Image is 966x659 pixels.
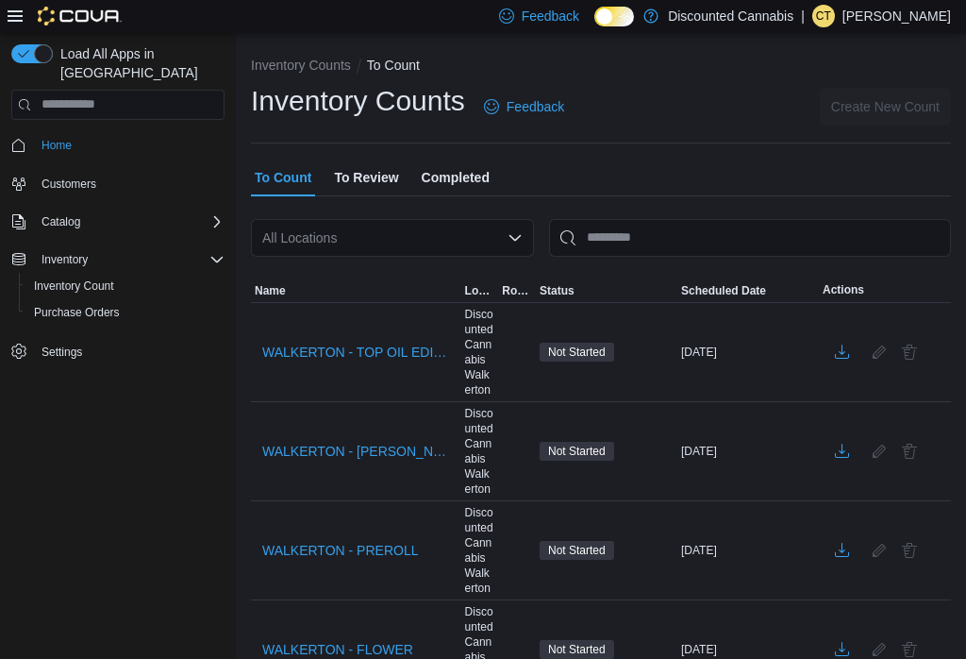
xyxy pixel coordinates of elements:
[4,170,232,197] button: Customers
[4,337,232,364] button: Settings
[502,283,532,298] span: Rooms
[548,542,606,559] span: Not Started
[508,230,523,245] button: Open list of options
[594,7,634,26] input: Dark Mode
[898,539,921,562] button: Delete
[34,248,95,271] button: Inventory
[594,26,595,27] span: Dark Mode
[465,307,495,397] span: Discounted Cannabis Walkerton
[668,5,793,27] p: Discounted Cannabis
[251,82,465,120] h1: Inventory Counts
[422,159,490,196] span: Completed
[681,283,766,298] span: Scheduled Date
[677,440,819,463] div: [DATE]
[34,279,114,294] span: Inventory Count
[34,341,90,363] a: Settings
[255,437,458,465] button: WALKERTON - [PERSON_NAME] CAP CON SEED
[34,305,120,320] span: Purchase Orders
[255,159,311,196] span: To Count
[26,275,122,297] a: Inventory Count
[868,536,891,565] button: Edit count details
[540,541,614,560] span: Not Started
[255,338,458,366] button: WALKERTON - TOP OIL EDIB VAPE
[34,248,225,271] span: Inventory
[4,209,232,235] button: Catalog
[536,279,677,302] button: Status
[251,279,461,302] button: Name
[255,536,425,565] button: WALKERTON - PREROLL
[548,344,606,361] span: Not Started
[262,541,418,560] span: WALKERTON - PREROLL
[251,56,951,78] nav: An example of EuiBreadcrumbs
[540,343,614,362] span: Not Started
[34,339,225,363] span: Settings
[4,246,232,273] button: Inventory
[34,211,88,233] button: Catalog
[42,252,88,267] span: Inventory
[465,283,495,298] span: Location
[465,406,495,497] span: Discounted Cannabis Walkerton
[549,219,951,257] input: This is a search bar. After typing your query, hit enter to filter the results lower in the page.
[816,5,831,27] span: ct
[820,88,951,126] button: Create New Count
[34,172,225,195] span: Customers
[11,124,225,414] nav: Complex example
[26,301,127,324] a: Purchase Orders
[548,443,606,460] span: Not Started
[34,211,225,233] span: Catalog
[868,338,891,366] button: Edit count details
[262,343,450,362] span: WALKERTON - TOP OIL EDIB VAPE
[42,214,80,229] span: Catalog
[38,7,122,25] img: Cova
[34,133,225,157] span: Home
[19,299,232,326] button: Purchase Orders
[898,440,921,463] button: Delete
[868,437,891,465] button: Edit count details
[19,273,232,299] button: Inventory Count
[42,345,82,360] span: Settings
[26,275,225,297] span: Inventory Count
[507,97,564,116] span: Feedback
[677,539,819,562] div: [DATE]
[677,341,819,363] div: [DATE]
[34,173,104,195] a: Customers
[4,131,232,159] button: Home
[823,282,864,297] span: Actions
[42,138,72,153] span: Home
[251,58,351,73] button: Inventory Counts
[255,283,286,298] span: Name
[540,283,575,298] span: Status
[262,442,450,461] span: WALKERTON - [PERSON_NAME] CAP CON SEED
[367,58,420,73] button: To Count
[522,7,579,25] span: Feedback
[465,505,495,596] span: Discounted Cannabis Walkerton
[677,279,819,302] button: Scheduled Date
[262,640,413,659] span: WALKERTON - FLOWER
[898,341,921,363] button: Delete
[34,134,79,157] a: Home
[461,279,499,302] button: Location
[831,97,940,116] span: Create New Count
[26,301,225,324] span: Purchase Orders
[548,641,606,658] span: Not Started
[53,44,225,82] span: Load All Apps in [GEOGRAPHIC_DATA]
[334,159,398,196] span: To Review
[801,5,805,27] p: |
[498,279,536,302] button: Rooms
[812,5,835,27] div: courtney taylor
[842,5,951,27] p: [PERSON_NAME]
[540,442,614,461] span: Not Started
[476,88,572,126] a: Feedback
[42,177,96,192] span: Customers
[540,640,614,659] span: Not Started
